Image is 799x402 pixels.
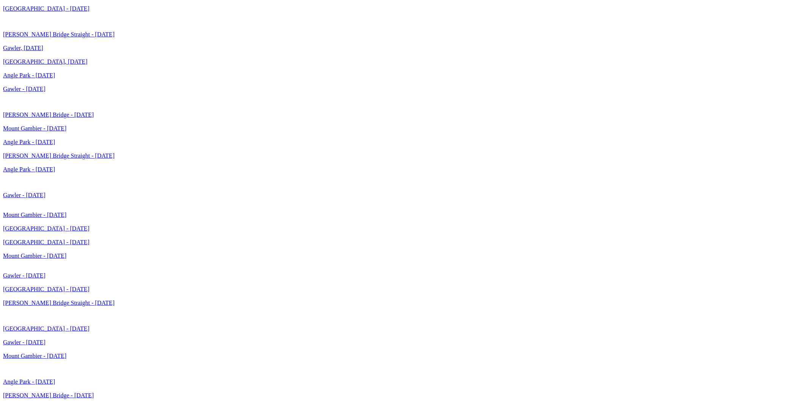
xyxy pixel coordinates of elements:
a: Gawler - [DATE] [3,339,46,345]
a: Angle Park - [DATE] [3,166,55,173]
a: Mount Gambier - [DATE] [3,212,67,218]
a: Angle Park - [DATE] [3,378,55,385]
a: [PERSON_NAME] Bridge - [DATE] [3,111,94,118]
a: [GEOGRAPHIC_DATA] - [DATE] [3,239,89,245]
a: [GEOGRAPHIC_DATA] - [DATE] [3,225,89,232]
a: Angle Park - [DATE] [3,72,55,79]
a: [GEOGRAPHIC_DATA], [DATE] [3,58,88,65]
a: Mount Gambier - [DATE] [3,253,67,259]
a: [PERSON_NAME] Bridge Straight - [DATE] [3,152,115,159]
a: Mount Gambier - [DATE] [3,353,67,359]
a: [PERSON_NAME] Bridge Straight - [DATE] [3,31,115,38]
a: [PERSON_NAME] Bridge - [DATE] [3,392,94,399]
a: Angle Park - [DATE] [3,139,55,145]
a: [GEOGRAPHIC_DATA] - [DATE] [3,325,89,332]
a: Gawler - [DATE] [3,192,46,198]
a: Gawler - [DATE] [3,86,46,92]
a: Gawler, [DATE] [3,45,43,51]
a: [GEOGRAPHIC_DATA] - [DATE] [3,286,89,292]
a: Gawler - [DATE] [3,272,46,279]
a: [GEOGRAPHIC_DATA] - [DATE] [3,5,89,12]
a: [PERSON_NAME] Bridge Straight - [DATE] [3,300,115,306]
a: Mount Gambier - [DATE] [3,125,67,132]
